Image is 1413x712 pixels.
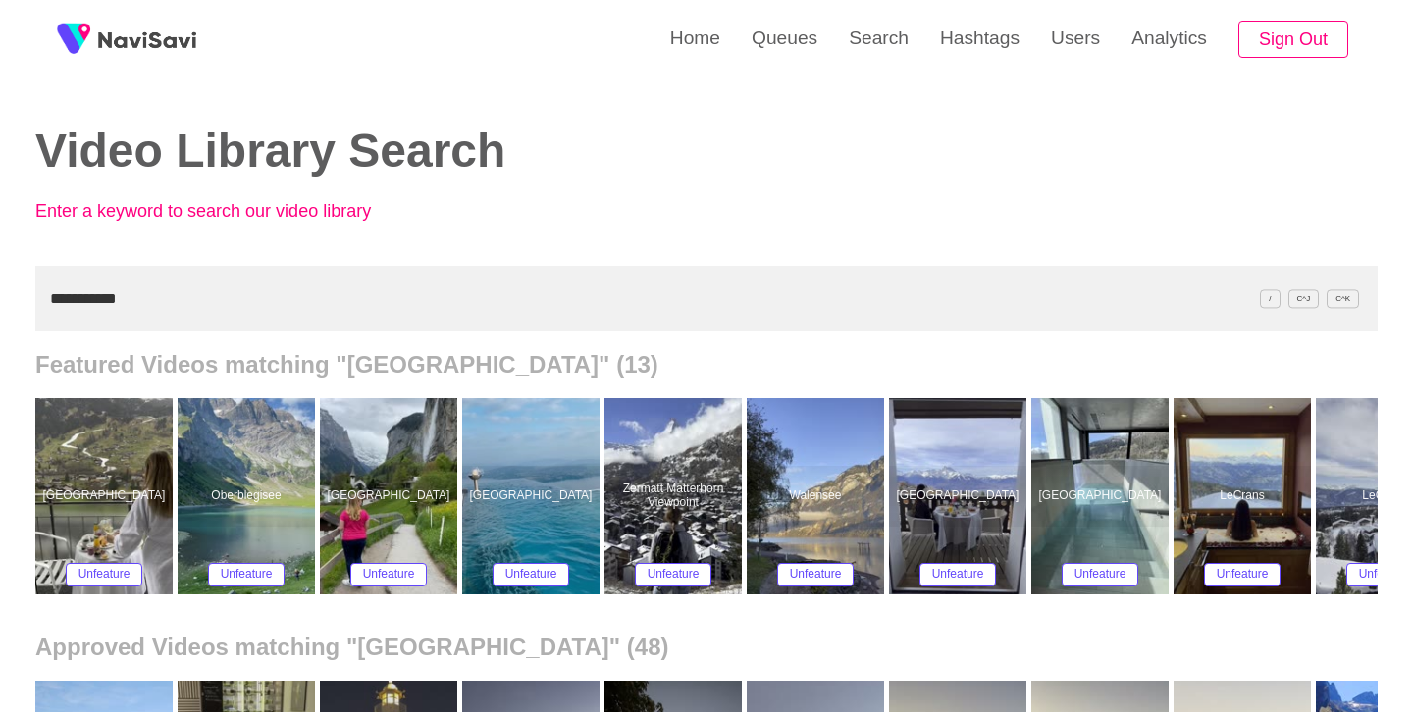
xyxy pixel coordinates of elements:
[747,398,889,594] a: WalenseeWalenseeUnfeature
[919,563,997,586] button: Unfeature
[208,563,286,586] button: Unfeature
[1260,289,1280,308] span: /
[35,201,467,222] p: Enter a keyword to search our video library
[49,15,98,64] img: fireSpot
[35,398,178,594] a: [GEOGRAPHIC_DATA]Hotel Belvedere GrindelwaldUnfeature
[889,398,1031,594] a: [GEOGRAPHIC_DATA]Villars PalaceUnfeature
[350,563,428,586] button: Unfeature
[1288,289,1320,308] span: C^J
[35,126,677,178] h2: Video Library Search
[1327,289,1359,308] span: C^K
[178,398,320,594] a: OberblegiseeOberblegiseeUnfeature
[1031,398,1174,594] a: [GEOGRAPHIC_DATA]Villars PalaceUnfeature
[1238,21,1348,59] button: Sign Out
[1062,563,1139,586] button: Unfeature
[777,563,855,586] button: Unfeature
[462,398,604,594] a: [GEOGRAPHIC_DATA]Bürgenstock ResortUnfeature
[98,29,196,49] img: fireSpot
[320,398,462,594] a: [GEOGRAPHIC_DATA]Lauterbrunnen ValleyUnfeature
[604,398,747,594] a: Zermatt Matterhorn ViewpointZermatt Matterhorn ViewpointUnfeature
[635,563,712,586] button: Unfeature
[1204,563,1282,586] button: Unfeature
[35,351,1378,379] h2: Featured Videos matching "[GEOGRAPHIC_DATA]" (13)
[1174,398,1316,594] a: LeCransLeCransUnfeature
[35,634,1378,661] h2: Approved Videos matching "[GEOGRAPHIC_DATA]" (48)
[493,563,570,586] button: Unfeature
[66,563,143,586] button: Unfeature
